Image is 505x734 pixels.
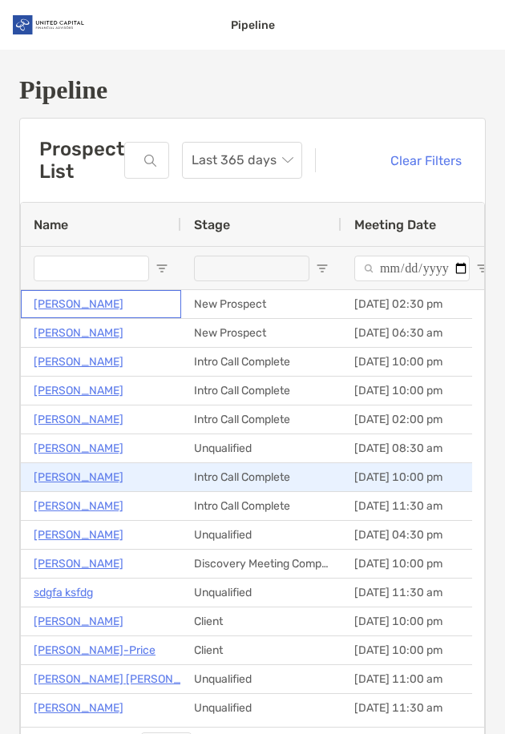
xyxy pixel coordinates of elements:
[34,409,123,430] a: [PERSON_NAME]
[181,319,341,347] div: New Prospect
[34,525,123,545] a: [PERSON_NAME]
[192,143,293,178] span: Last 365 days
[181,405,341,434] div: Intro Call Complete
[34,467,123,487] a: [PERSON_NAME]
[144,155,156,167] img: input icon
[194,217,230,232] span: Stage
[19,75,486,105] h1: Pipeline
[341,607,502,635] div: [DATE] 10:00 pm
[34,496,123,516] a: [PERSON_NAME]
[34,381,123,401] a: [PERSON_NAME]
[34,217,68,232] span: Name
[341,550,502,578] div: [DATE] 10:00 pm
[231,18,275,32] div: Pipeline
[341,290,502,318] div: [DATE] 02:30 pm
[341,665,502,693] div: [DATE] 11:00 am
[181,550,341,578] div: Discovery Meeting Complete
[34,640,156,660] a: [PERSON_NAME]-Price
[181,694,341,722] div: Unqualified
[34,256,149,281] input: Name Filter Input
[181,377,341,405] div: Intro Call Complete
[181,665,341,693] div: Unqualified
[181,348,341,376] div: Intro Call Complete
[156,262,168,275] button: Open Filter Menu
[341,348,502,376] div: [DATE] 10:00 pm
[34,669,308,689] a: [PERSON_NAME] [PERSON_NAME] [PERSON_NAME]
[341,405,502,434] div: [DATE] 02:00 pm
[13,7,85,43] img: United Capital Logo
[34,583,93,603] a: sdgfa ksfdg
[34,438,123,458] a: [PERSON_NAME]
[34,294,123,314] a: [PERSON_NAME]
[34,611,123,631] a: [PERSON_NAME]
[181,290,341,318] div: New Prospect
[34,554,123,574] a: [PERSON_NAME]
[181,434,341,462] div: Unqualified
[39,138,124,183] h3: Prospect List
[476,262,489,275] button: Open Filter Menu
[34,698,123,718] a: [PERSON_NAME]
[341,521,502,549] div: [DATE] 04:30 pm
[341,463,502,491] div: [DATE] 10:00 pm
[341,579,502,607] div: [DATE] 11:30 am
[366,143,474,178] button: Clear Filters
[341,492,502,520] div: [DATE] 11:30 am
[181,579,341,607] div: Unqualified
[354,217,436,232] span: Meeting Date
[316,262,329,275] button: Open Filter Menu
[34,323,123,343] a: [PERSON_NAME]
[181,521,341,549] div: Unqualified
[181,607,341,635] div: Client
[181,636,341,664] div: Client
[181,463,341,491] div: Intro Call Complete
[181,492,341,520] div: Intro Call Complete
[354,256,470,281] input: Meeting Date Filter Input
[341,636,502,664] div: [DATE] 10:00 pm
[341,434,502,462] div: [DATE] 08:30 am
[341,377,502,405] div: [DATE] 10:00 pm
[341,319,502,347] div: [DATE] 06:30 am
[34,352,123,372] a: [PERSON_NAME]
[341,694,502,722] div: [DATE] 11:30 am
